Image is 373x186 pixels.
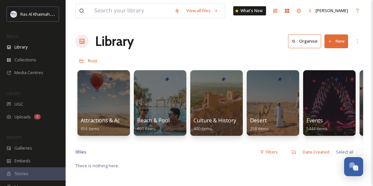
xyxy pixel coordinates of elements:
[75,149,86,155] span: 0 file s
[7,91,21,96] span: COLLECT
[20,11,113,17] span: Ras Al Khaimah Tourism Development Authority
[250,126,269,132] span: 258 items
[250,117,267,124] span: Desert
[7,135,22,140] span: WIDGETS
[183,4,221,17] a: View all files
[324,34,348,48] button: New
[194,126,212,132] span: 400 items
[14,114,31,120] span: Uploads
[250,117,269,132] a: Desert258 items
[14,145,32,151] span: Galleries
[14,70,43,76] span: Media Centres
[81,117,136,124] span: Attractions & Activities
[14,44,28,50] span: Library
[88,58,97,64] span: Root
[7,34,18,39] span: MEDIA
[88,57,97,65] a: Root
[305,4,351,17] a: [PERSON_NAME]
[316,8,348,13] span: [PERSON_NAME]
[14,158,31,164] span: Embeds
[306,117,327,132] a: Events5444 items
[10,11,17,17] img: Logo_RAKTDA_RGB-01.png
[194,117,236,132] a: Culture & History400 items
[81,126,99,132] span: 656 items
[306,117,323,124] span: Events
[257,146,281,158] div: Filters
[34,114,41,119] div: 8
[300,146,333,158] div: Date Created
[95,31,134,51] a: Library
[137,126,156,132] span: 691 items
[91,4,171,18] input: Search your library
[233,6,266,15] a: What's New
[137,117,170,132] a: Beach & Pool691 items
[137,117,170,124] span: Beach & Pool
[306,126,327,132] span: 5444 items
[194,117,236,124] span: Culture & History
[14,171,29,177] span: Stories
[344,157,363,176] button: Open Chat
[14,101,23,107] span: UGC
[75,163,119,169] span: There is nothing here.
[14,57,36,63] span: Collections
[288,34,321,48] button: Organise
[288,34,324,48] a: Organise
[336,149,353,155] span: Select all
[81,117,136,132] a: Attractions & Activities656 items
